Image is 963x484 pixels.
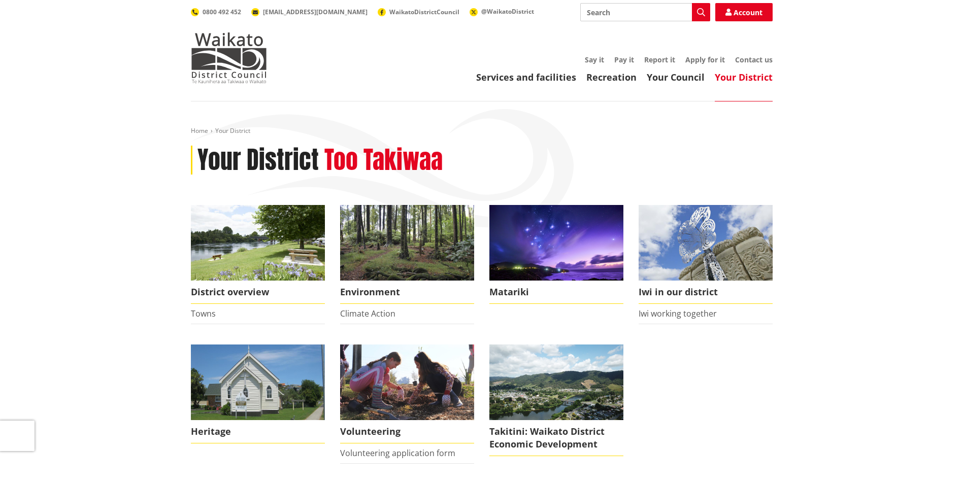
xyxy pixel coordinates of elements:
[586,71,637,83] a: Recreation
[639,281,773,304] span: Iwi in our district
[389,8,459,16] span: WaikatoDistrictCouncil
[715,71,773,83] a: Your District
[191,420,325,443] span: Heritage
[647,71,705,83] a: Your Council
[251,8,368,16] a: [EMAIL_ADDRESS][DOMAIN_NAME]
[191,32,267,83] img: Waikato District Council - Te Kaunihera aa Takiwaa o Waikato
[324,146,443,175] h2: Too Takiwaa
[340,281,474,304] span: Environment
[191,127,773,135] nav: breadcrumb
[639,205,773,304] a: Turangawaewae Ngaruawahia Iwi in our district
[191,281,325,304] span: District overview
[191,308,216,319] a: Towns
[340,308,395,319] a: Climate Action
[489,281,623,304] span: Matariki
[614,55,634,64] a: Pay it
[644,55,675,64] a: Report it
[639,205,773,281] img: Turangawaewae Ngaruawahia
[340,420,474,443] span: Volunteering
[197,146,319,175] h1: Your District
[489,420,623,456] span: Takitini: Waikato District Economic Development
[470,7,534,16] a: @WaikatoDistrict
[481,7,534,16] span: @WaikatoDistrict
[489,344,623,420] img: ngaaruawaahia
[715,3,773,21] a: Account
[340,344,474,443] a: volunteer icon Volunteering
[191,205,325,281] img: Ngaruawahia 0015
[378,8,459,16] a: WaikatoDistrictCouncil
[340,344,474,420] img: volunteer icon
[340,205,474,281] img: biodiversity- Wright's Bush_16x9 crop
[340,447,455,459] a: Volunteering application form
[263,8,368,16] span: [EMAIL_ADDRESS][DOMAIN_NAME]
[191,344,325,443] a: Raglan Church Heritage
[191,205,325,304] a: Ngaruawahia 0015 District overview
[585,55,604,64] a: Say it
[203,8,241,16] span: 0800 492 452
[685,55,725,64] a: Apply for it
[340,205,474,304] a: Environment
[735,55,773,64] a: Contact us
[191,344,325,420] img: Raglan Church
[191,126,208,135] a: Home
[215,126,250,135] span: Your District
[191,8,241,16] a: 0800 492 452
[476,71,576,83] a: Services and facilities
[639,308,717,319] a: Iwi working together
[489,205,623,304] a: Matariki
[489,205,623,281] img: Matariki over Whiaangaroa
[489,344,623,456] a: Takitini: Waikato District Economic Development
[580,3,710,21] input: Search input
